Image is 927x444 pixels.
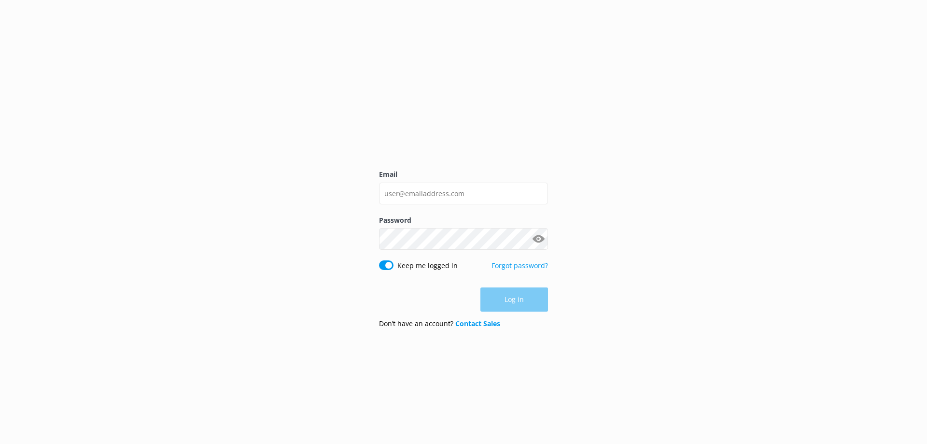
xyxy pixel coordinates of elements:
a: Contact Sales [455,319,500,328]
button: Show password [529,229,548,249]
a: Forgot password? [492,261,548,270]
p: Don’t have an account? [379,318,500,329]
label: Email [379,169,548,180]
label: Password [379,215,548,226]
input: user@emailaddress.com [379,183,548,204]
label: Keep me logged in [397,260,458,271]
